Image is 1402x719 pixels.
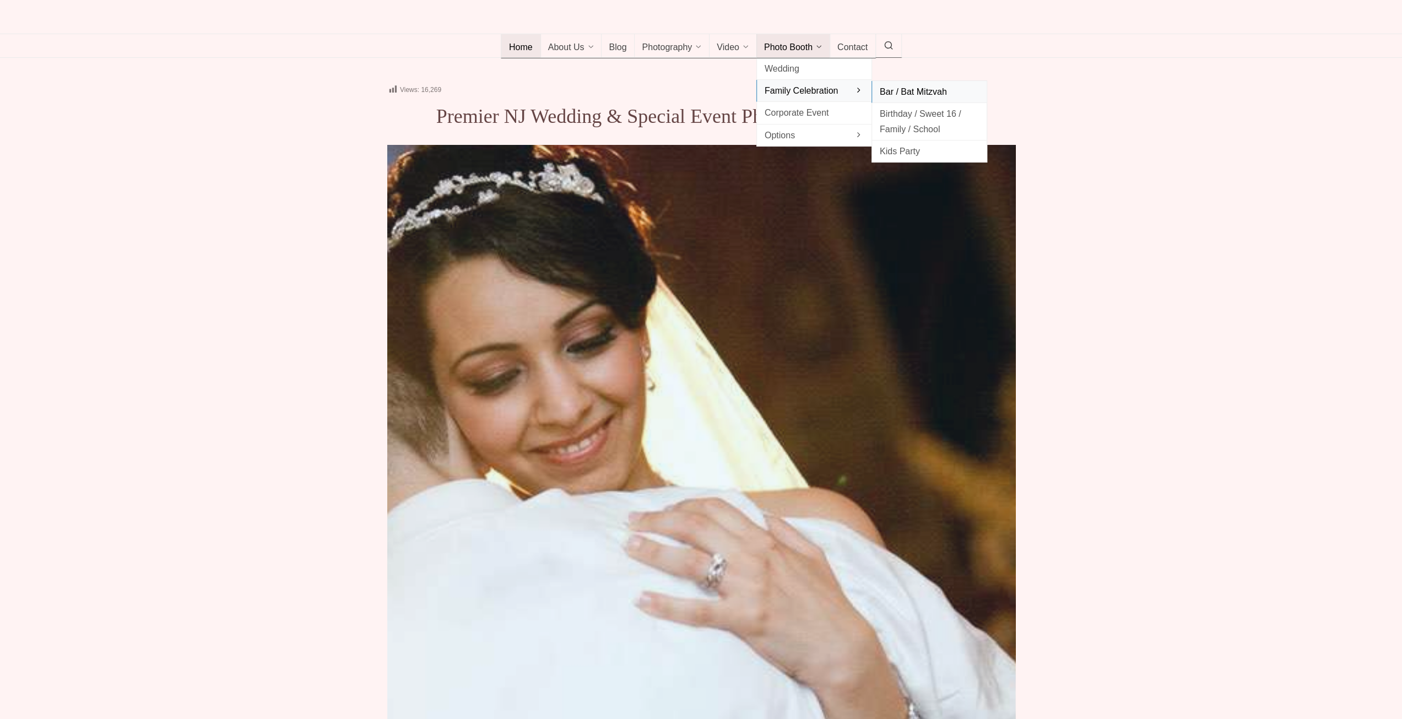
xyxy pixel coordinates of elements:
span: Corporate Event [765,105,864,120]
span: Bar / Bat Mitzvah [880,84,979,99]
span: Video [717,42,739,53]
span: Views: [400,86,419,94]
a: Contact [830,34,876,58]
a: Family Celebration [756,80,871,102]
span: Birthday / Sweet 16 / Family / School [880,106,979,136]
a: About Us [540,34,602,58]
span: About Us [548,42,584,53]
a: Birthday / Sweet 16 / Family / School [871,103,987,140]
span: Kids Party [880,144,979,159]
span: Photo Booth [764,42,813,53]
a: Blog [601,34,635,58]
span: Home [509,42,533,53]
a: Options [756,125,871,146]
a: Photo Booth [756,34,830,58]
span: 16,269 [421,86,441,94]
a: Photography [634,34,710,58]
a: Wedding [756,58,871,80]
span: Premier NJ Wedding & Special Event Photography + Videography [436,105,966,127]
span: Wedding [765,61,864,76]
a: Corporate Event [756,102,871,124]
span: Options [765,128,864,143]
span: Blog [609,42,626,53]
span: Contact [837,42,868,53]
a: Bar / Bat Mitzvah [871,81,987,103]
a: Home [501,34,541,58]
span: Family Celebration [765,83,864,98]
a: Video [709,34,757,58]
span: Photography [642,42,692,53]
a: Kids Party [871,140,987,162]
